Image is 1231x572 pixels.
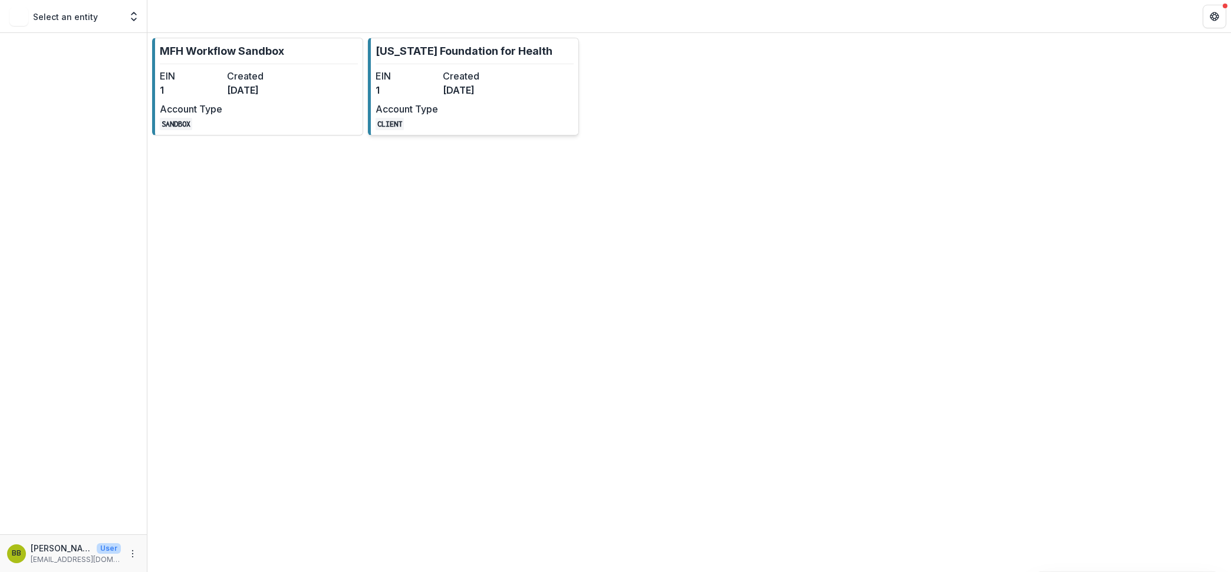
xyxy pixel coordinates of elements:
p: User [97,543,121,554]
code: CLIENT [376,118,404,130]
dt: Account Type [376,102,438,116]
a: MFH Workflow SandboxEIN1Created[DATE]Account TypeSANDBOX [152,38,363,135]
dt: EIN [376,69,438,83]
button: Open entity switcher [126,5,142,28]
p: Select an entity [33,11,98,23]
p: [EMAIL_ADDRESS][DOMAIN_NAME] [31,554,121,565]
dd: 1 [376,83,438,97]
button: More [126,547,140,561]
p: [US_STATE] Foundation for Health [376,43,552,59]
dd: [DATE] [227,83,289,97]
p: MFH Workflow Sandbox [160,43,284,59]
dt: Created [443,69,505,83]
dd: 1 [160,83,222,97]
dt: EIN [160,69,222,83]
dt: Created [227,69,289,83]
dd: [DATE] [443,83,505,97]
code: SANDBOX [160,118,192,130]
dt: Account Type [160,102,222,116]
img: Select an entity [9,7,28,26]
a: [US_STATE] Foundation for HealthEIN1Created[DATE]Account TypeCLIENT [368,38,579,135]
p: [PERSON_NAME] [31,542,92,554]
button: Get Help [1203,5,1226,28]
div: Brandy Boyer [12,550,21,557]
